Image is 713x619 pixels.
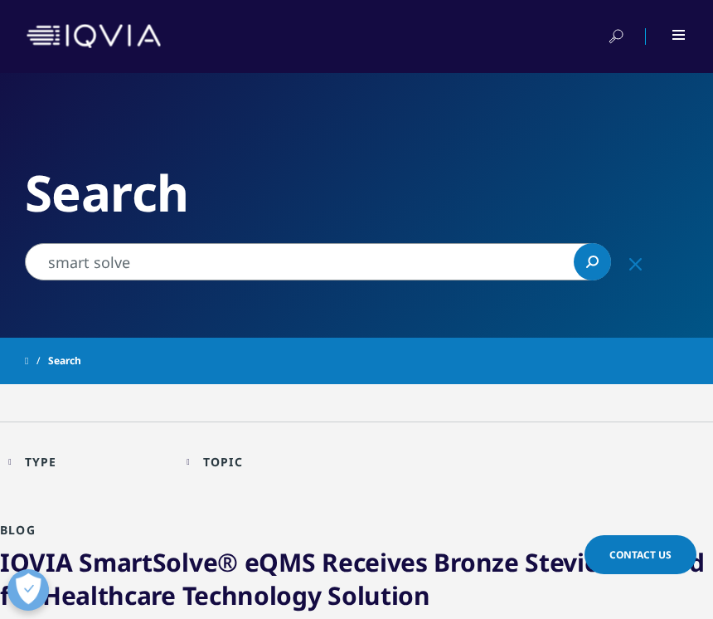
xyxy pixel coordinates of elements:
svg: Search [586,256,599,268]
span: Contact Us [609,548,672,562]
img: IQVIA Healthcare Information Technology and Pharma Clinical Research Company [27,24,161,48]
input: Search [25,243,611,280]
button: Open Preferences [7,569,49,611]
a: Search [574,243,611,280]
a: Contact Us [584,535,696,574]
svg: Clear [629,258,642,271]
span: Search [48,346,81,376]
div: Clear [615,243,655,283]
h2: Search [25,162,688,224]
div: Type facet. [25,454,57,470]
div: Topic facet. [203,454,243,470]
